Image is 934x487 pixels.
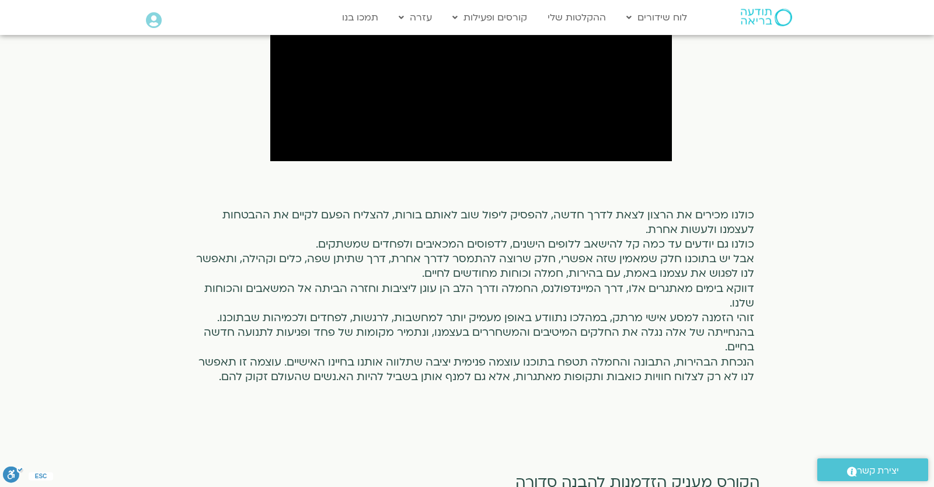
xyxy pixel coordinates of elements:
[542,6,612,29] a: ההקלטות שלי
[817,458,928,481] a: יצירת קשר
[189,208,754,384] div: כולנו מכירים את הרצון לצאת לדרך חדשה, להפסיק ליפול שוב לאותם בורות, להצליח הפעם לקיים את ההבטחות ...
[621,6,693,29] a: לוח שידורים
[857,463,899,479] span: יצירת קשר
[447,6,533,29] a: קורסים ופעילות
[741,9,792,26] img: תודעה בריאה
[336,6,384,29] a: תמכו בנו
[393,6,438,29] a: עזרה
